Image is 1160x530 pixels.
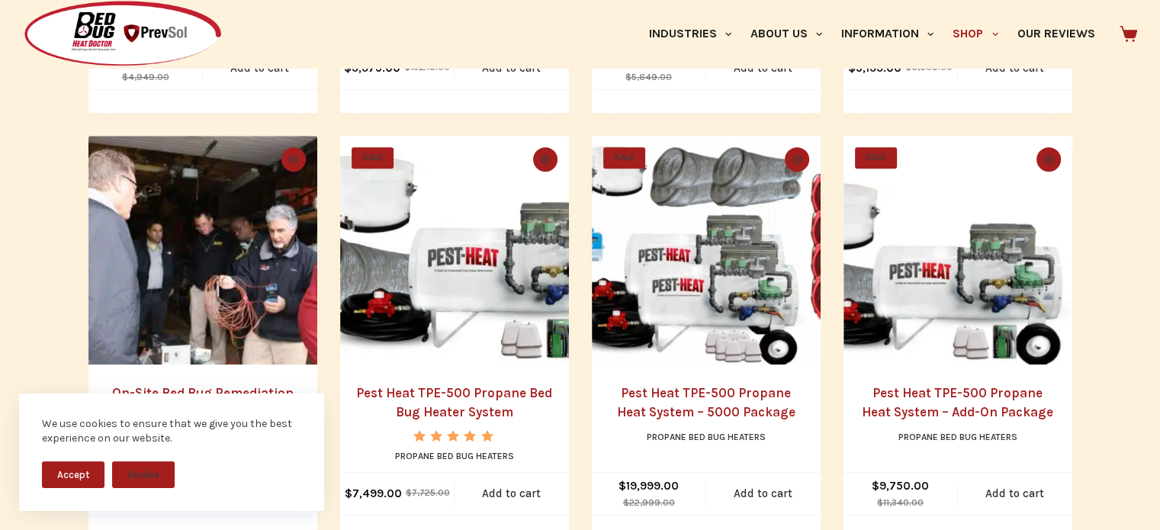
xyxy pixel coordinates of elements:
[619,479,626,493] span: $
[112,461,175,488] button: Decline
[88,136,317,365] a: On-Site Bed Bug Remediation Training
[12,6,58,52] button: Open LiveChat chat widget
[122,72,169,82] bdi: 4,949.00
[898,432,1017,442] a: Propane Bed Bug Heaters
[413,430,495,442] div: Rated 5.00 out of 5
[112,385,294,420] a: On-Site Bed Bug Remediation Training
[877,497,883,508] span: $
[623,497,629,508] span: $
[533,147,558,172] button: Quick view toggle
[352,147,394,169] span: SALE
[623,497,675,508] bdi: 22,999.00
[413,430,495,477] span: Rated out of 5
[872,479,929,493] bdi: 9,750.00
[625,72,672,82] bdi: 5,649.00
[122,72,128,82] span: $
[785,147,809,172] button: Quick view toggle
[345,487,352,500] span: $
[344,61,400,75] bdi: 9,975.00
[406,487,450,498] bdi: 7,725.00
[848,61,856,75] span: $
[848,61,901,75] bdi: 5,199.00
[958,473,1072,515] a: Add to cart: “Pest Heat TPE-500 Propane Heat System - Add-On Package”
[395,451,514,461] a: Propane Bed Bug Heaters
[455,473,569,515] a: Add to cart: “Pest Heat TPE-500 Propane Bed Bug Heater System”
[625,72,631,82] span: $
[356,385,552,420] a: Pest Heat TPE-500 Propane Bed Bug Heater System
[872,479,879,493] span: $
[455,47,569,89] a: Add to cart: “Black Widow 800 Propane Bed Bug Heater - 2000 Package”
[617,385,795,420] a: Pest Heat TPE-500 Propane Heat System – 5000 Package
[592,136,821,365] a: Pest Heat TPE-500 Propane Heat System - 5000 Package
[1036,147,1061,172] button: Quick view toggle
[877,497,924,508] bdi: 11,340.00
[706,47,821,89] a: Add to cart: “Black Widow 800 Propane Bed Bug Heater - Add-On Package”
[42,461,104,488] button: Accept
[855,147,897,169] span: SALE
[958,47,1072,89] a: Add to cart: “Black Widow 800 Propane Bed Bug Heater - Complete Package”
[706,473,821,515] a: Add to cart: “Pest Heat TPE-500 Propane Heat System - 5000 Package”
[281,147,306,172] button: Quick view toggle
[647,432,766,442] a: Propane Bed Bug Heaters
[203,47,317,89] a: Add to cart: “Black Widow 800 Propane Bed Bug Heater”
[340,136,569,365] a: Pest Heat TPE-500 Propane Bed Bug Heater System
[42,416,301,446] div: We use cookies to ensure that we give you the best experience on our website.
[843,136,1072,365] a: Pest Heat TPE-500 Propane Heat System - Add-On Package
[345,487,402,500] bdi: 7,499.00
[603,147,645,169] span: SALE
[862,385,1053,420] a: Pest Heat TPE-500 Propane Heat System – Add-On Package
[344,61,352,75] span: $
[406,487,412,498] span: $
[619,479,679,493] bdi: 19,999.00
